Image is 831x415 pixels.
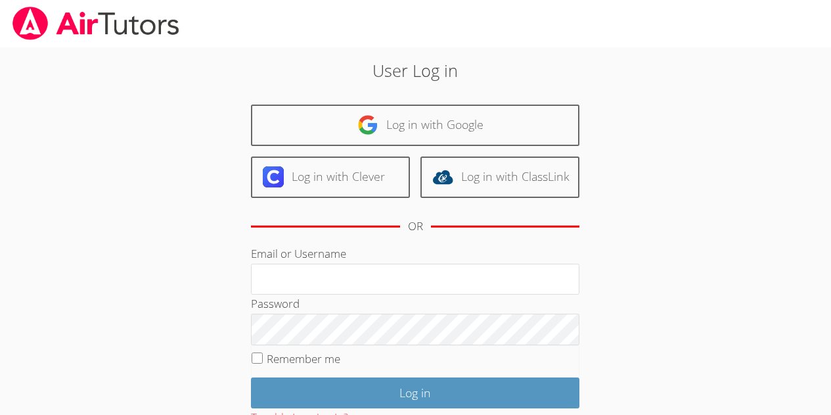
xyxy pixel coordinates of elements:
[408,217,423,236] div: OR
[420,157,579,198] a: Log in with ClassLink
[251,105,579,146] a: Log in with Google
[432,166,453,187] img: classlink-logo-d6bb404cc1216ec64c9a2012d9dc4662098be43eaf13dc465df04b49fa7ab582.svg
[11,7,181,40] img: airtutors_banner-c4298cdbf04f3fff15de1276eac7730deb9818008684d7c2e4769d2f7ddbe033.png
[263,166,284,187] img: clever-logo-6eab21bc6e7a338710f1a6ff85c0baf02591cd810cc4098c63d3a4b26e2feb20.svg
[267,351,340,366] label: Remember me
[357,114,378,135] img: google-logo-50288ca7cdecda66e5e0955fdab243c47b7ad437acaf1139b6f446037453330a.svg
[251,378,579,408] input: Log in
[251,246,346,261] label: Email or Username
[251,157,410,198] a: Log in with Clever
[251,296,300,311] label: Password
[191,58,640,83] h2: User Log in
